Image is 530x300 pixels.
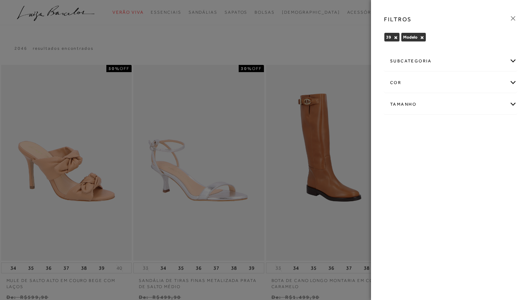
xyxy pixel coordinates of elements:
h3: FILTROS [384,15,412,23]
div: subcategoria [384,52,517,71]
span: 39 [386,35,391,40]
button: Modelo Close [420,35,424,40]
button: 39 Close [394,35,398,40]
div: Tamanho [384,95,517,114]
span: Modelo [403,35,418,40]
div: cor [384,73,517,92]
